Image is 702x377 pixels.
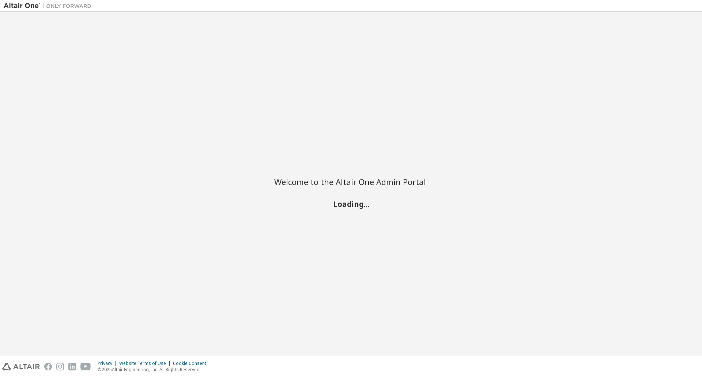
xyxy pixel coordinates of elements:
div: Website Terms of Use [119,361,173,366]
img: instagram.svg [56,363,64,370]
h2: Loading... [274,199,428,208]
img: youtube.svg [80,363,91,370]
img: Altair One [4,2,95,10]
h2: Welcome to the Altair One Admin Portal [274,177,428,187]
img: linkedin.svg [68,363,76,370]
p: © 2025 Altair Engineering, Inc. All Rights Reserved. [98,366,211,373]
div: Privacy [98,361,119,366]
img: altair_logo.svg [2,363,40,370]
img: facebook.svg [44,363,52,370]
div: Cookie Consent [173,361,211,366]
